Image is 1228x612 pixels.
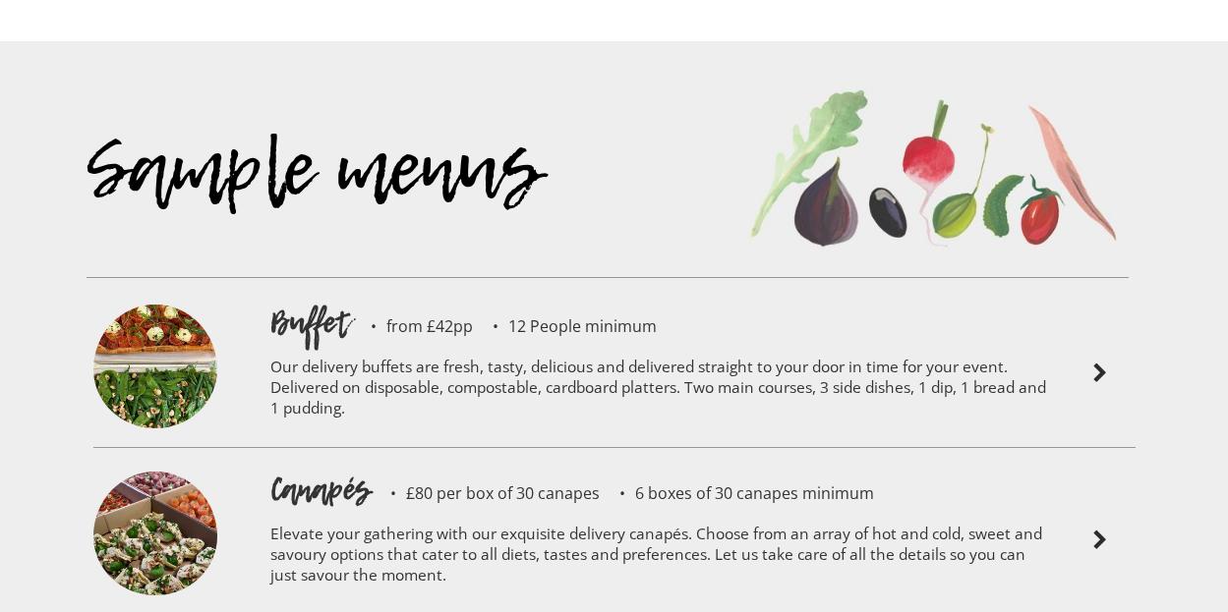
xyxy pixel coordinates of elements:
p: Elevate your gathering with our exquisite delivery canapés. Choose from an array of hot and cold,... [270,511,1047,604]
p: from £42pp [351,318,473,334]
p: 6 boxes of 30 canapes minimum [600,485,874,501]
h1: Canapés [270,468,371,511]
p: £80 per box of 30 canapes [371,485,600,501]
p: Our delivery buffets are fresh, tasty, delicious and delivered straight to your door in time for ... [270,344,1047,437]
div: Sample menus [87,157,728,277]
p: 12 People minimum [473,318,657,334]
